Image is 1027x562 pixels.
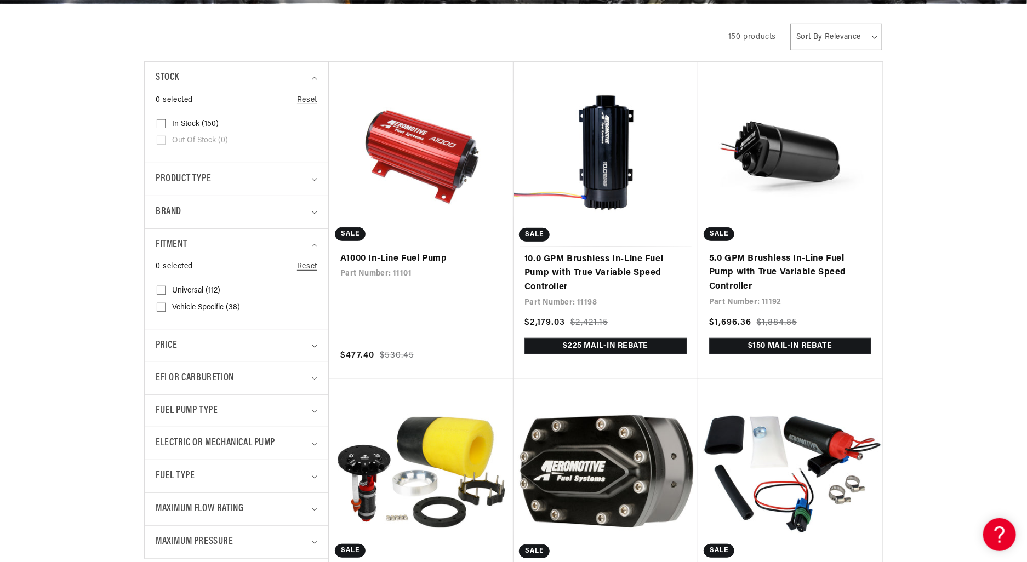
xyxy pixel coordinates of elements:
span: Stock [156,70,179,86]
span: Out of stock (0) [172,136,228,146]
summary: Maximum Flow Rating (0 selected) [156,493,317,525]
span: Universal (112) [172,286,220,296]
span: Vehicle Specific (38) [172,303,240,313]
span: Fuel Type [156,468,195,484]
span: Fitment [156,237,187,253]
a: Reset [297,94,317,106]
summary: Stock (0 selected) [156,62,317,94]
span: 0 selected [156,261,193,273]
summary: EFI or Carburetion (0 selected) [156,362,317,394]
a: A1000 In-Line Fuel Pump [340,252,503,266]
summary: Fuel Type (0 selected) [156,460,317,492]
a: 5.0 GPM Brushless In-Line Fuel Pump with True Variable Speed Controller [709,252,871,294]
span: Electric or Mechanical Pump [156,435,275,451]
summary: Fitment (0 selected) [156,229,317,261]
summary: Maximum Pressure (0 selected) [156,526,317,558]
summary: Fuel Pump Type (0 selected) [156,395,317,427]
span: Price [156,339,177,353]
summary: Electric or Mechanical Pump (0 selected) [156,427,317,460]
span: Maximum Pressure [156,534,233,550]
span: In stock (150) [172,119,219,129]
span: Fuel Pump Type [156,403,218,419]
summary: Product type (0 selected) [156,163,317,196]
a: Reset [297,261,317,273]
span: Product type [156,171,211,187]
summary: Brand (0 selected) [156,196,317,228]
span: Maximum Flow Rating [156,501,243,517]
span: Brand [156,204,181,220]
span: 150 products [728,33,776,41]
a: 10.0 GPM Brushless In-Line Fuel Pump with True Variable Speed Controller [524,253,687,295]
summary: Price [156,330,317,362]
span: 0 selected [156,94,193,106]
span: EFI or Carburetion [156,370,234,386]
